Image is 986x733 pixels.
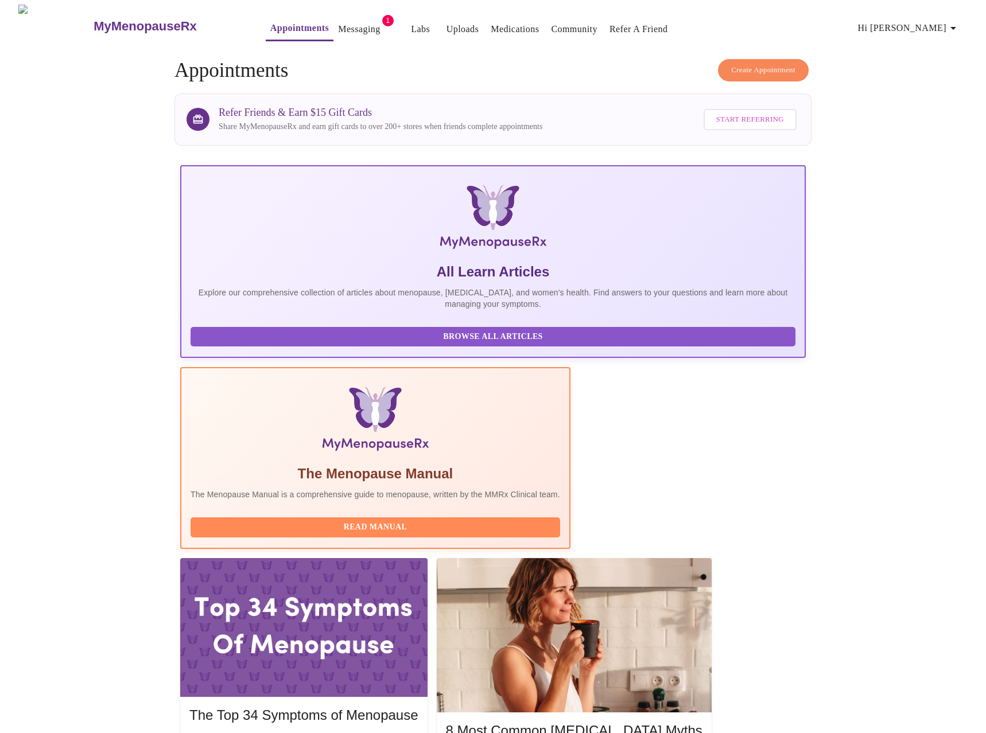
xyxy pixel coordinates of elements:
[191,263,795,281] h5: All Learn Articles
[92,6,243,46] a: MyMenopauseRx
[189,706,418,724] h5: The Top 34 Symptoms of Menopause
[551,21,597,37] a: Community
[605,18,673,41] button: Refer a Friend
[174,59,812,82] h4: Appointments
[704,109,797,130] button: Start Referring
[701,103,799,136] a: Start Referring
[731,64,795,77] span: Create Appointment
[219,107,542,119] h3: Refer Friends & Earn $15 Gift Cards
[191,521,563,531] a: Read Manual
[191,465,560,483] h5: The Menopause Manual
[338,21,380,37] a: Messaging
[853,17,965,40] button: Hi [PERSON_NAME]
[858,20,960,36] span: Hi [PERSON_NAME]
[191,517,560,537] button: Read Manual
[202,520,549,535] span: Read Manual
[382,15,394,26] span: 1
[716,113,784,126] span: Start Referring
[219,121,542,132] p: Share MyMenopauseRx and earn gift cards to over 200+ stores when friends complete appointments
[546,18,602,41] button: Community
[191,287,795,310] p: Explore our comprehensive collection of articles about menopause, [MEDICAL_DATA], and women's hea...
[402,18,439,41] button: Labs
[442,18,484,41] button: Uploads
[486,18,544,41] button: Medications
[270,20,329,36] a: Appointments
[249,387,501,455] img: Menopause Manual
[94,19,197,34] h3: MyMenopauseRx
[191,331,798,341] a: Browse All Articles
[447,21,479,37] a: Uploads
[18,5,92,48] img: MyMenopauseRx Logo
[411,21,430,37] a: Labs
[333,18,385,41] button: Messaging
[285,185,701,254] img: MyMenopauseRx Logo
[202,330,784,344] span: Browse All Articles
[610,21,668,37] a: Refer a Friend
[191,489,560,500] p: The Menopause Manual is a comprehensive guide to menopause, written by the MMRx Clinical team.
[718,59,809,81] button: Create Appointment
[191,327,795,347] button: Browse All Articles
[266,17,333,41] button: Appointments
[491,21,539,37] a: Medications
